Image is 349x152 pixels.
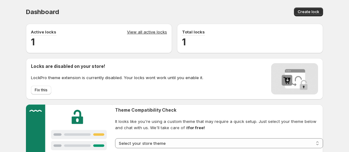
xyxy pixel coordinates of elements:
h2: Theme Compatibility Check [115,107,323,113]
h2: Locks are disabled on your store! [31,63,203,69]
p: LockPro theme extension is currently disabled. Your locks wont work until you enable it. [31,74,203,81]
h2: 1 [31,36,167,48]
span: It looks like you're using a custom theme that may require a quick setup. Just select your theme ... [115,118,323,131]
p: Total locks [182,29,205,35]
a: View all active locks [127,29,167,36]
img: Locks disabled [271,63,318,94]
p: Active locks [31,29,56,35]
button: Create lock [294,8,323,16]
button: Fix this [31,86,51,94]
strong: for free! [188,125,205,130]
span: Create lock [298,9,319,14]
h2: 1 [182,36,318,48]
span: Dashboard [26,8,59,16]
span: Fix this [35,88,48,93]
